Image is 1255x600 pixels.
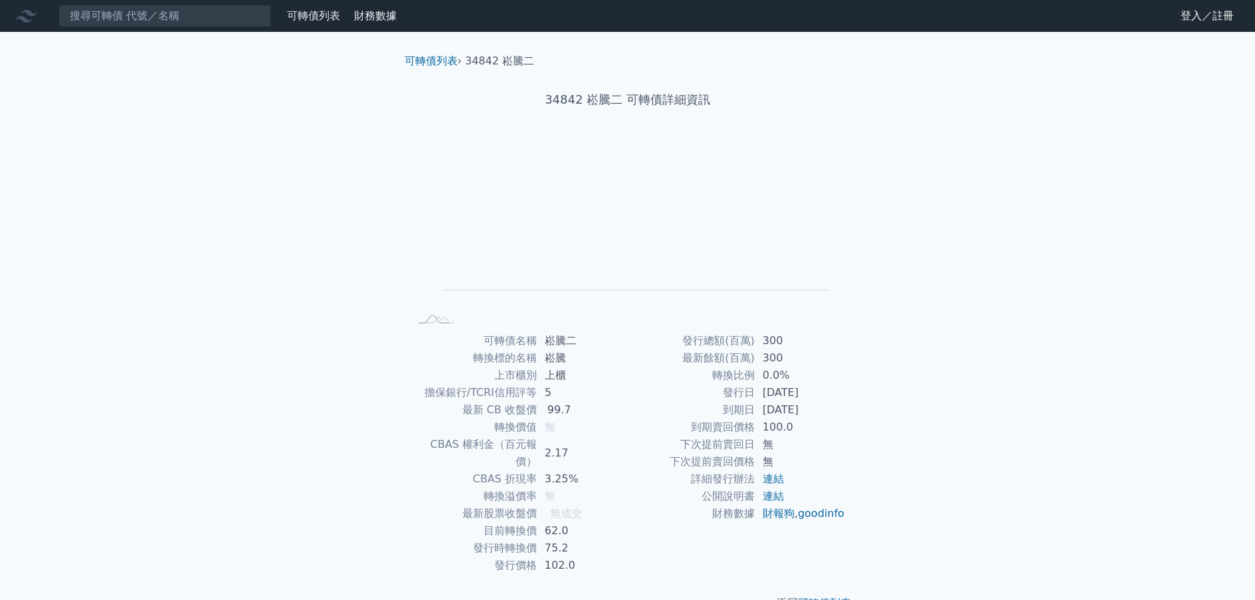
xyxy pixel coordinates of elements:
[537,384,628,401] td: 5
[410,540,537,557] td: 發行時轉換價
[763,472,784,485] a: 連結
[410,367,537,384] td: 上市櫃別
[537,540,628,557] td: 75.2
[628,350,755,367] td: 最新餘額(百萬)
[410,332,537,350] td: 可轉債名稱
[755,384,846,401] td: [DATE]
[410,505,537,522] td: 最新股票收盤價
[755,505,846,522] td: ,
[410,488,537,505] td: 轉換溢價率
[410,557,537,574] td: 發行價格
[354,9,397,22] a: 財務數據
[628,367,755,384] td: 轉換比例
[628,419,755,436] td: 到期賣回價格
[763,507,795,520] a: 財報狗
[410,384,537,401] td: 擔保銀行/TCRI信用評等
[628,436,755,453] td: 下次提前賣回日
[628,470,755,488] td: 詳細發行辦法
[755,401,846,419] td: [DATE]
[410,436,537,470] td: CBAS 權利金（百元報價）
[763,490,784,502] a: 連結
[410,470,537,488] td: CBAS 折現率
[545,490,555,502] span: 無
[628,332,755,350] td: 發行總額(百萬)
[798,507,844,520] a: goodinfo
[431,151,830,310] g: Chart
[1170,5,1244,27] a: 登入／註冊
[628,384,755,401] td: 發行日
[537,367,628,384] td: 上櫃
[550,507,582,520] span: 無成交
[537,350,628,367] td: 崧騰
[755,367,846,384] td: 0.0%
[465,53,534,69] li: 34842 崧騰二
[628,401,755,419] td: 到期日
[537,470,628,488] td: 3.25%
[628,453,755,470] td: 下次提前賣回價格
[537,332,628,350] td: 崧騰二
[628,505,755,522] td: 財務數據
[58,5,271,27] input: 搜尋可轉債 代號／名稱
[405,53,462,69] li: ›
[410,350,537,367] td: 轉換標的名稱
[545,421,555,433] span: 無
[394,90,862,109] h1: 34842 崧騰二 可轉債詳細資訊
[287,9,340,22] a: 可轉債列表
[755,332,846,350] td: 300
[755,419,846,436] td: 100.0
[755,436,846,453] td: 無
[405,54,458,67] a: 可轉債列表
[628,488,755,505] td: 公開說明書
[410,522,537,540] td: 目前轉換價
[755,453,846,470] td: 無
[537,436,628,470] td: 2.17
[545,401,574,419] div: 99.7
[755,350,846,367] td: 300
[410,419,537,436] td: 轉換價值
[410,401,537,419] td: 最新 CB 收盤價
[537,557,628,574] td: 102.0
[537,522,628,540] td: 62.0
